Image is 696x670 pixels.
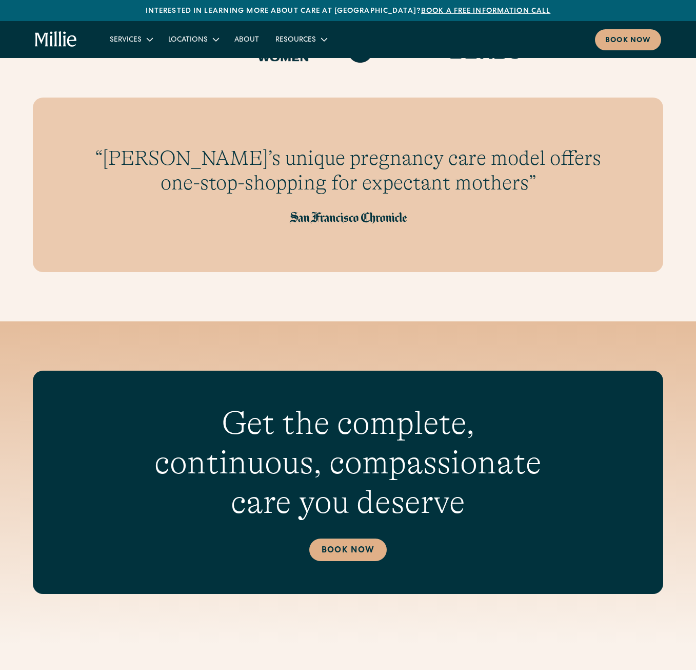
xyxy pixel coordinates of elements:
div: Resources [275,35,316,46]
a: About [226,31,267,48]
img: San Francisco Chronicle logo [289,212,407,224]
div: Resources [267,31,334,48]
div: Services [102,31,160,48]
h2: Get the complete, continuous, compassionate care you deserve [151,404,545,522]
div: Book now [605,35,651,46]
a: Book Now [309,539,387,561]
a: Book a free information call [421,8,550,15]
h3: “[PERSON_NAME]’s unique pregnancy care model offers one-stop-shopping for expectant mothers” [94,146,602,195]
div: Locations [168,35,208,46]
a: Book now [595,29,661,50]
div: Locations [160,31,226,48]
a: home [35,31,77,48]
div: Services [110,35,142,46]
